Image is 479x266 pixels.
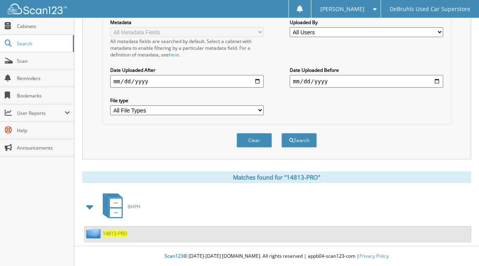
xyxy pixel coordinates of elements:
[110,67,263,73] label: Date Uploaded After
[169,51,179,58] a: here
[17,40,69,47] span: Search
[82,171,471,183] div: Matches found for "14813-PRO"
[237,133,272,148] button: Clear
[17,127,70,134] span: Help
[290,19,443,26] label: Uploaded By
[390,7,470,11] span: DeBruhls Used Car Superstore
[290,75,443,88] input: end
[128,203,141,210] span: BHPH
[17,110,65,116] span: User Reports
[165,253,183,259] span: Scan123
[17,92,70,99] span: Bookmarks
[110,97,263,104] label: File type
[8,4,67,14] img: scan123-logo-white.svg
[17,23,70,30] span: Cabinets
[110,75,263,88] input: start
[98,191,141,222] a: BHPH
[320,7,364,11] span: [PERSON_NAME]
[74,247,479,266] div: © [DATE]-[DATE] [DOMAIN_NAME]. All rights reserved | appb04-scan123-com |
[103,230,127,237] a: 14813-PRO
[17,75,70,82] span: Reminders
[281,133,317,148] button: Search
[110,38,263,58] div: All metadata fields are searched by default. Select a cabinet with metadata to enable filtering b...
[17,58,70,64] span: Scan
[86,229,103,238] img: folder2.png
[359,253,389,259] a: Privacy Policy
[290,67,443,73] label: Date Uploaded Before
[110,19,263,26] label: Metadata
[17,144,70,151] span: Announcements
